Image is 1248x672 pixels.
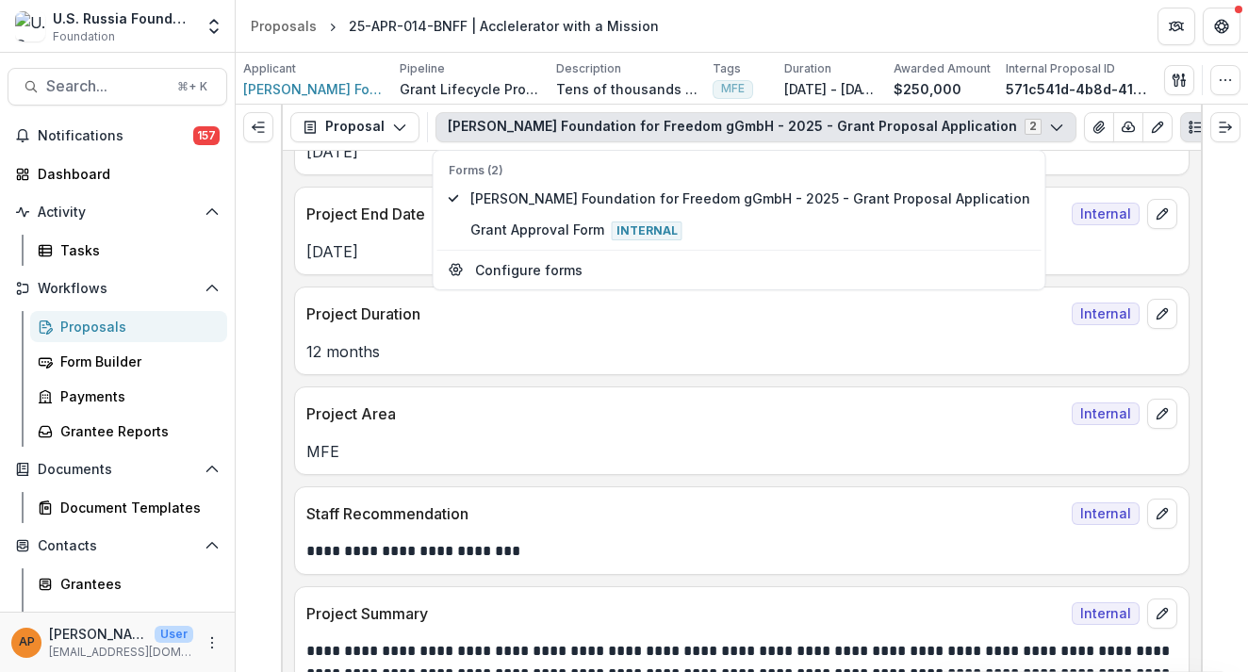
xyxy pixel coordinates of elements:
button: Get Help [1203,8,1240,45]
button: Search... [8,68,227,106]
button: More [201,631,223,654]
button: edit [1147,299,1177,329]
a: Grantees [30,568,227,599]
div: Dashboard [38,164,212,184]
span: Workflows [38,281,197,297]
button: Plaintext view [1180,112,1210,142]
button: Open Activity [8,197,227,227]
button: View Attached Files [1084,112,1114,142]
span: 157 [193,126,220,145]
p: [DATE] - [DATE] [784,79,879,99]
span: Notifications [38,128,193,144]
div: Grantee Reports [60,421,212,441]
div: Document Templates [60,498,212,517]
p: Duration [784,60,831,77]
p: [DATE] [306,240,1177,263]
p: Description [556,60,621,77]
button: [PERSON_NAME] Foundation for Freedom gGmbH - 2025 - Grant Proposal Application2 [435,112,1076,142]
a: Tasks [30,235,227,266]
p: Project End Date [306,203,1064,225]
p: Internal Proposal ID [1006,60,1115,77]
span: Internal [612,221,682,240]
p: Project Summary [306,602,1064,625]
a: Communications [30,603,227,634]
p: 571c541d-4b8d-4101-8655-6d13575421c8 [1006,79,1147,99]
p: 12 months [306,340,1177,363]
button: Open Contacts [8,531,227,561]
p: [PERSON_NAME] [49,624,147,644]
nav: breadcrumb [243,12,666,40]
div: U.S. Russia Foundation [53,8,193,28]
span: Internal [1072,602,1140,625]
button: Expand right [1210,112,1240,142]
p: Awarded Amount [894,60,991,77]
a: Payments [30,381,227,412]
a: Dashboard [8,158,227,189]
a: Grantee Reports [30,416,227,447]
span: Documents [38,462,197,478]
p: Forms (2) [449,162,1030,179]
a: Form Builder [30,346,227,377]
p: Applicant [243,60,296,77]
button: Open entity switcher [201,8,227,45]
span: Internal [1072,203,1140,225]
p: Pipeline [400,60,445,77]
div: Grantees [60,574,212,594]
p: User [155,626,193,643]
div: ⌘ + K [173,76,211,97]
button: edit [1147,399,1177,429]
button: Open Documents [8,454,227,484]
button: Edit as form [1142,112,1173,142]
div: 25-APR-014-BNFF | Acclelerator with a Mission [349,16,659,36]
div: Payments [60,386,212,406]
p: $250,000 [894,79,961,99]
div: Communications [60,609,212,629]
div: Form Builder [60,352,212,371]
button: Partners [1158,8,1195,45]
button: edit [1147,199,1177,229]
a: Proposals [243,12,324,40]
p: [EMAIL_ADDRESS][DOMAIN_NAME] [49,644,193,661]
p: Staff Recommendation [306,502,1064,525]
p: Project Area [306,402,1064,425]
p: MFE [306,440,1177,463]
a: Document Templates [30,492,227,523]
span: Activity [38,205,197,221]
button: Notifications157 [8,121,227,151]
p: Grant Lifecycle Process [400,79,541,99]
span: Contacts [38,538,197,554]
span: Internal [1072,502,1140,525]
button: edit [1147,499,1177,529]
button: Open Workflows [8,273,227,303]
button: edit [1147,598,1177,629]
div: Proposals [60,317,212,336]
p: [DATE] [306,140,1177,163]
span: [PERSON_NAME] Foundation for Freedom gGmbH - 2025 - Grant Proposal Application [470,188,1030,208]
p: Tens of thousands of IT specialists, engineers, founders, and VC investors left [GEOGRAPHIC_DATA]... [556,79,698,99]
img: U.S. Russia Foundation [15,11,45,41]
div: Anna P [19,636,35,648]
div: Proposals [251,16,317,36]
p: Tags [713,60,741,77]
span: Search... [46,77,166,95]
div: Tasks [60,240,212,260]
span: MFE [721,82,745,95]
a: [PERSON_NAME] Foundation for Freedom gGmbH [243,79,385,99]
a: Proposals [30,311,227,342]
span: Internal [1072,402,1140,425]
span: Internal [1072,303,1140,325]
span: Foundation [53,28,115,45]
p: Project Duration [306,303,1064,325]
span: Grant Approval Form [470,220,1030,240]
button: Expand left [243,112,273,142]
button: Proposal [290,112,419,142]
